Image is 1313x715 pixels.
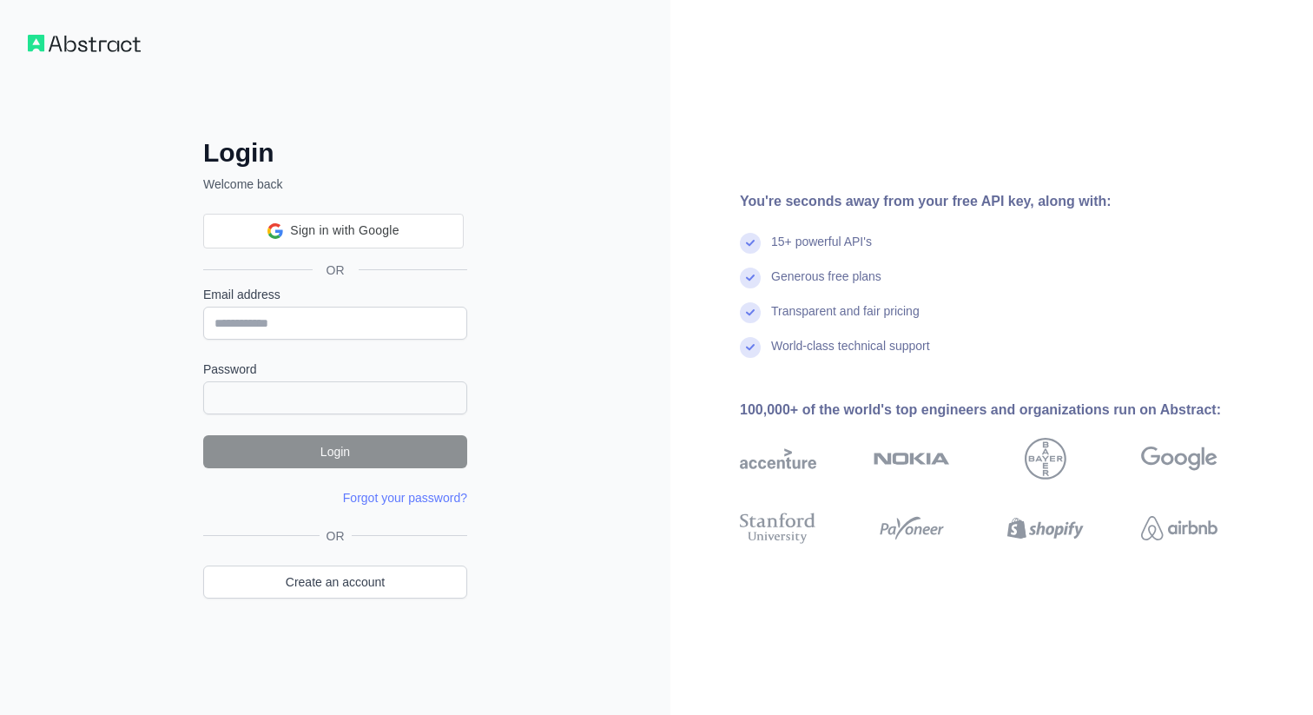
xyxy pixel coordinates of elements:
[290,222,399,240] span: Sign in with Google
[771,268,881,302] div: Generous free plans
[1007,509,1084,547] img: shopify
[203,175,467,193] p: Welcome back
[740,438,816,480] img: accenture
[740,400,1273,420] div: 100,000+ of the world's top engineers and organizations run on Abstract:
[874,509,950,547] img: payoneer
[203,361,467,378] label: Password
[203,435,467,468] button: Login
[771,337,930,372] div: World-class technical support
[771,233,872,268] div: 15+ powerful API's
[740,337,761,358] img: check mark
[203,286,467,303] label: Email address
[203,566,467,599] a: Create an account
[1141,509,1217,547] img: airbnb
[740,233,761,254] img: check mark
[740,268,761,288] img: check mark
[320,527,352,545] span: OR
[740,302,761,323] img: check mark
[740,509,816,547] img: stanford university
[203,214,464,248] div: Sign in with Google
[343,491,467,505] a: Forgot your password?
[28,35,141,52] img: Workflow
[313,262,359,279] span: OR
[203,137,467,169] h2: Login
[1141,438,1217,480] img: google
[1025,438,1066,480] img: bayer
[874,438,950,480] img: nokia
[771,302,920,337] div: Transparent and fair pricing
[740,191,1273,212] div: You're seconds away from your free API key, along with:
